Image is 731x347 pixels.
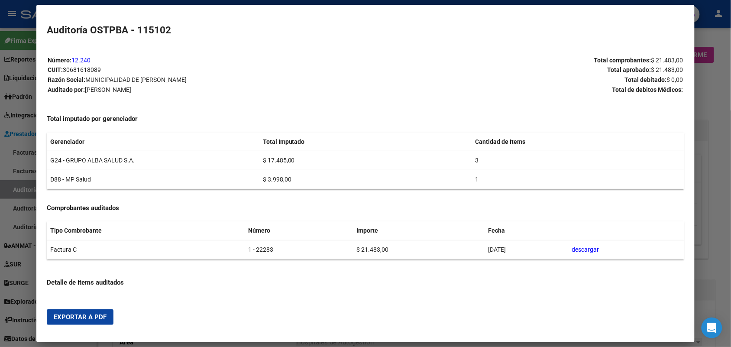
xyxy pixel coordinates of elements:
th: Total Imputado [259,133,472,151]
th: Fecha [485,221,569,240]
th: Cantidad de Items [472,133,684,151]
span: MUNICIPALIDAD DE [PERSON_NAME] [85,76,187,83]
p: Total aprobado: [366,65,683,75]
h2: Auditoría OSTPBA - 115102 [47,23,684,38]
td: D88 - MP Salud [47,170,259,189]
p: Auditado por: [48,85,365,95]
span: Exportar a PDF [54,313,107,321]
td: G24 - GRUPO ALBA SALUD S.A. [47,151,259,170]
span: [PERSON_NAME] [85,86,131,93]
td: Factura C [47,240,245,259]
div: Open Intercom Messenger [702,318,722,338]
span: $ 21.483,00 [651,66,683,73]
span: $ 0,00 [667,76,683,83]
td: [DATE] [485,240,569,259]
span: $ 21.483,00 [651,57,683,64]
th: Gerenciador [47,133,259,151]
button: Exportar a PDF [47,309,113,325]
span: 30681618089 [63,66,101,73]
p: Total debitado: [366,75,683,85]
td: $ 21.483,00 [353,240,485,259]
th: Número [245,221,353,240]
a: 12.240 [71,57,91,64]
td: $ 3.998,00 [259,170,472,189]
p: CUIT: [48,65,365,75]
td: 3 [472,151,684,170]
th: Tipo Combrobante [47,221,245,240]
p: Total de debitos Médicos: [366,85,683,95]
p: Número: [48,55,365,65]
h4: Total imputado por gerenciador [47,114,684,124]
h4: Comprobantes auditados [47,203,684,213]
a: descargar [572,246,599,253]
td: 1 - 22283 [245,240,353,259]
th: Importe [353,221,485,240]
td: $ 17.485,00 [259,151,472,170]
p: Total comprobantes: [366,55,683,65]
p: Razón Social: [48,75,365,85]
td: 1 [472,170,684,189]
h4: Detalle de items auditados [47,278,684,288]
